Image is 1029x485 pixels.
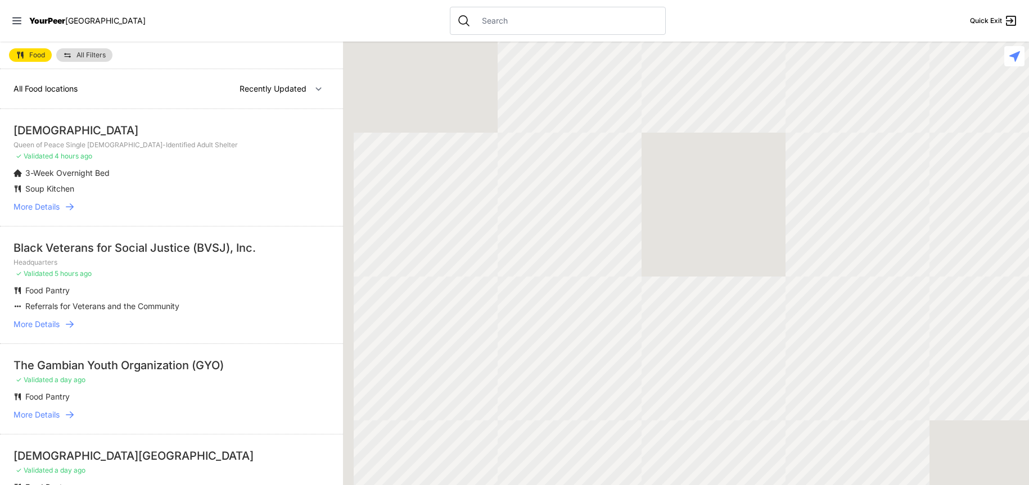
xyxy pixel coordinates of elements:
a: Food [9,48,52,62]
p: Headquarters [13,258,330,267]
span: 4 hours ago [55,152,92,160]
a: All Filters [56,48,112,62]
a: YourPeer[GEOGRAPHIC_DATA] [29,17,146,24]
a: Quick Exit [970,14,1018,28]
span: YourPeer [29,16,65,25]
span: Soup Kitchen [25,184,74,193]
span: 5 hours ago [55,269,92,278]
div: [DEMOGRAPHIC_DATA] [13,123,330,138]
input: Search [475,15,658,26]
p: Queen of Peace Single [DEMOGRAPHIC_DATA]-Identified Adult Shelter [13,140,330,149]
span: [GEOGRAPHIC_DATA] [65,16,146,25]
a: More Details [13,409,330,420]
span: Quick Exit [970,16,1002,25]
span: a day ago [55,375,85,384]
span: More Details [13,319,60,330]
span: All Food locations [13,84,78,93]
span: Food [29,52,45,58]
span: Food Pantry [25,285,70,295]
span: ✓ Validated [16,269,53,278]
div: Black Veterans for Social Justice (BVSJ), Inc. [13,240,330,256]
span: More Details [13,201,60,212]
a: More Details [13,319,330,330]
span: ✓ Validated [16,152,53,160]
span: ✓ Validated [16,466,53,474]
span: More Details [13,409,60,420]
span: 3-Week Overnight Bed [25,168,110,178]
span: Referrals for Veterans and the Community [25,301,179,311]
a: More Details [13,201,330,212]
span: ✓ Validated [16,375,53,384]
div: The Gambian Youth Organization (GYO) [13,357,330,373]
span: a day ago [55,466,85,474]
span: All Filters [76,52,106,58]
span: Food Pantry [25,392,70,401]
div: [DEMOGRAPHIC_DATA][GEOGRAPHIC_DATA] [13,448,330,464]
